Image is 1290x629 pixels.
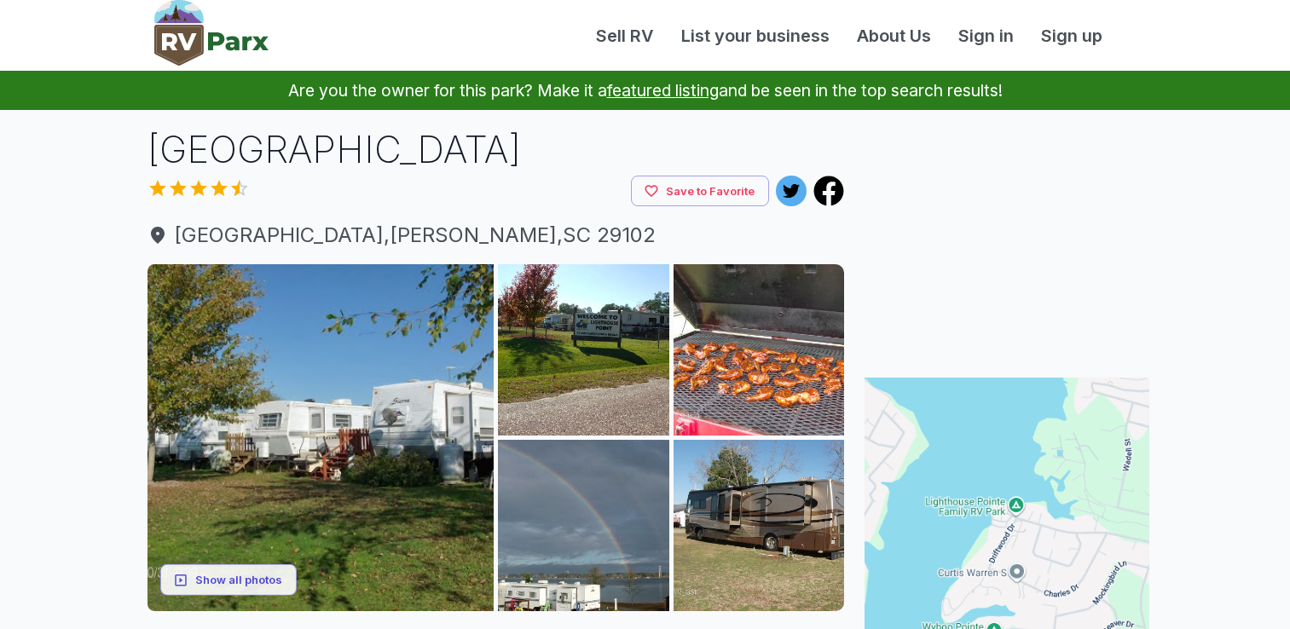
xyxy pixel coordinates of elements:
[674,440,845,611] img: AAcXr8p3i8OYIoLq5A_7XJcBxN1G2iXCT7G5b9ZWCoJZulfALFV9y055TrAT27fu5GlEyk-iHzzDZLqvediWCfZB4qf3XLKuE...
[674,264,845,436] img: AAcXr8pFY4BWtKeI-ZfgK7xlVfH0h0DXL7fFpm3067PWvbsvZnST4mJLAx4fVSNSMdOXP-457EVgi5TuTyFax77D8BHiY9KgO...
[607,80,719,101] a: featured listing
[148,220,845,251] span: [GEOGRAPHIC_DATA] , [PERSON_NAME] , SC 29102
[498,440,669,611] img: AAcXr8o6A6cRR7RMBtbEAH6GmFBdi7fQGJ3E4sRs7A2f1Oc4Og3PE1Ub4L3x50Orso9_RGnkAzAwPpQSOQh4ktd-INd0ZYaQu...
[668,23,843,49] a: List your business
[148,264,495,611] img: AAcXr8pDNGY4gSZGM4rWtzqxeUw1t21zyAQsuQPGBVgOSMJHmBk3FbapXgw_-V7_94qv0FifYQoRXYX2nGNBEf5K4KRfojGvN...
[498,264,669,436] img: AAcXr8obuzrGetkmlxu9KZ0avVNalZOTKnWBcW6_uuiTg4ZMywn6hQIdV8YqLUvYmlUNRFZ90SZftPT-MQJ-69Jk_LlvahWV4...
[945,23,1027,49] a: Sign in
[582,23,668,49] a: Sell RV
[843,23,945,49] a: About Us
[148,124,845,176] h1: [GEOGRAPHIC_DATA]
[148,220,845,251] a: [GEOGRAPHIC_DATA],[PERSON_NAME],SC 29102
[631,176,769,207] button: Save to Favorite
[1027,23,1116,49] a: Sign up
[160,564,297,596] button: Show all photos
[20,71,1270,110] p: Are you the owner for this park? Make it a and be seen in the top search results!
